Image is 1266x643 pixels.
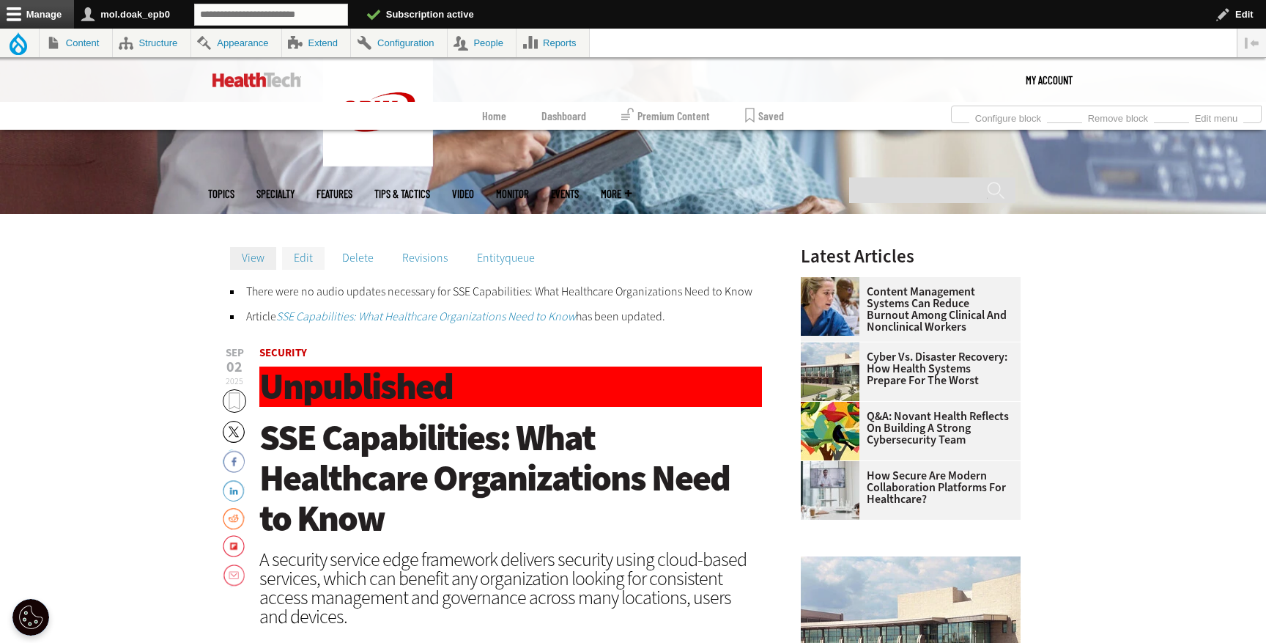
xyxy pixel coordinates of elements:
[801,470,1012,505] a: How Secure Are Modern Collaboration Platforms for Healthcare?
[969,109,1047,125] a: Configure block
[12,599,49,636] div: Cookie Settings
[801,342,867,354] a: University of Vermont Medical Center’s main campus
[801,277,867,289] a: nurses talk in front of desktop computer
[601,188,632,199] span: More
[259,367,762,407] h1: Unpublished
[801,402,867,414] a: abstract illustration of a tree
[551,188,579,199] a: Events
[230,283,762,326] div: Status message
[374,188,430,199] a: Tips & Tactics
[801,461,867,473] a: care team speaks with physician over conference call
[1026,58,1073,102] a: My Account
[1237,29,1266,57] button: Vertical orientation
[259,414,730,543] span: SSE Capabilities: What Healthcare Organizations Need to Know
[223,348,246,359] span: Sep
[801,286,1012,333] a: Content Management Systems Can Reduce Burnout Among Clinical and Nonclinical Workers
[276,309,576,324] a: SSE Capabilities: What Healthcare Organizations Need to Know
[801,461,859,520] img: care team speaks with physician over conference call
[351,29,446,57] a: Configuration
[1026,58,1073,102] div: User menu
[496,188,529,199] a: MonITor
[621,102,710,130] a: Premium Content
[745,102,784,130] a: Saved
[282,247,325,269] a: Edit
[230,247,276,269] a: View
[330,247,385,269] a: Delete
[1082,109,1154,125] a: Remove block
[541,102,586,130] a: Dashboard
[113,29,190,57] a: Structure
[465,247,547,269] a: Entityqueue
[801,247,1021,265] h3: Latest Articles
[448,29,517,57] a: People
[40,29,112,57] a: Content
[801,351,1012,386] a: Cyber vs. Disaster Recovery: How Health Systems Prepare for the Worst
[801,411,1012,446] a: Q&A: Novant Health Reflects on Building a Strong Cybersecurity Team
[259,345,307,360] a: Security
[208,188,234,199] span: Topics
[226,375,243,387] span: 2025
[256,188,295,199] span: Specialty
[390,247,459,269] a: Revisions
[1189,109,1243,125] a: Edit menu
[316,188,352,199] a: Features
[230,283,762,301] li: There were no audio updates necessary for SSE Capabilities: What Healthcare Organizations Need to...
[323,58,433,166] img: Home
[259,550,762,626] div: A security service edge framework delivers security using cloud-based services, which can benefit...
[212,73,301,87] img: Home
[482,102,506,130] a: Home
[12,599,49,636] button: Open Preferences
[801,402,859,460] img: abstract illustration of a tree
[323,155,433,170] a: CDW
[191,29,281,57] a: Appearance
[223,360,246,375] span: 02
[801,342,859,401] img: University of Vermont Medical Center’s main campus
[230,308,762,326] li: Article has been updated.
[517,29,589,57] a: Reports
[452,188,474,199] a: Video
[282,29,351,57] a: Extend
[801,277,859,336] img: nurses talk in front of desktop computer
